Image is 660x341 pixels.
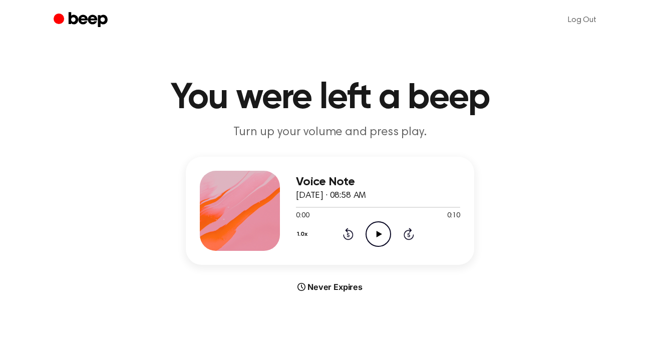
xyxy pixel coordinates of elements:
[296,226,311,243] button: 1.0x
[296,211,309,221] span: 0:00
[138,124,522,141] p: Turn up your volume and press play.
[296,191,366,200] span: [DATE] · 08:58 AM
[54,11,110,30] a: Beep
[186,281,474,293] div: Never Expires
[74,80,586,116] h1: You were left a beep
[558,8,606,32] a: Log Out
[296,175,460,189] h3: Voice Note
[447,211,460,221] span: 0:10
